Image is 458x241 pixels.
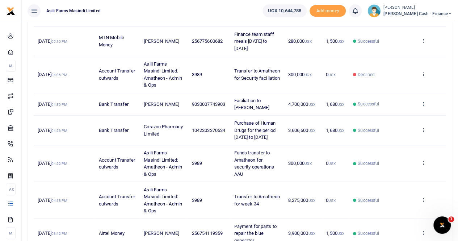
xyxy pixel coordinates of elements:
[38,198,67,203] span: [DATE]
[6,60,16,72] li: M
[328,162,335,166] small: UGX
[51,40,67,43] small: 05:10 PM
[310,5,346,17] li: Toup your wallet
[337,40,344,43] small: UGX
[326,161,335,166] span: 0
[358,230,379,237] span: Successful
[358,71,375,78] span: Declined
[51,199,67,203] small: 04:18 PM
[288,128,315,133] span: 3,606,600
[268,7,301,14] span: UGX 10,644,788
[99,101,129,107] span: Bank Transfer
[43,8,104,14] span: Asili Farms Masindi Limited
[192,198,202,203] span: 3989
[288,38,311,44] span: 280,000
[433,216,451,234] iframe: Intercom live chat
[358,101,379,107] span: Successful
[51,232,67,236] small: 03:42 PM
[51,73,67,77] small: 04:36 PM
[326,198,335,203] span: 0
[51,129,67,133] small: 04:26 PM
[234,68,280,81] span: Transfer to Amatheon for Security faciliation
[304,40,311,43] small: UGX
[383,5,452,11] small: [PERSON_NAME]
[38,161,67,166] span: [DATE]
[262,4,307,17] a: UGX 10,644,788
[38,128,67,133] span: [DATE]
[308,232,315,236] small: UGX
[308,129,315,133] small: UGX
[383,11,452,17] span: [PERSON_NAME] Cash - Finance
[99,194,135,207] span: Account Transfer outwards
[310,8,346,13] a: Add money
[38,230,67,236] span: [DATE]
[192,230,223,236] span: 256754119359
[192,101,225,107] span: 9030007743903
[144,187,182,214] span: Asili Farms Masindi Limited: Amatheon - Admin & Ops
[99,230,125,236] span: Airtel Money
[38,101,67,107] span: [DATE]
[234,150,274,177] span: Funds transfer to Amatheon for security operations AAU
[99,128,129,133] span: Bank Transfer
[99,157,135,170] span: Account Transfer outwards
[144,150,182,177] span: Asili Farms Masindi Limited: Amatheon - Admin & Ops
[38,38,67,44] span: [DATE]
[7,8,15,13] a: logo-small logo-large logo-large
[326,72,335,77] span: 0
[144,101,179,107] span: [PERSON_NAME]
[51,103,67,107] small: 04:30 PM
[288,230,315,236] span: 3,900,000
[38,72,67,77] span: [DATE]
[326,128,344,133] span: 1,680
[310,5,346,17] span: Add money
[358,127,379,134] span: Successful
[358,160,379,167] span: Successful
[308,199,315,203] small: UGX
[288,101,315,107] span: 4,700,000
[260,4,310,17] li: Wallet ballance
[99,68,135,81] span: Account Transfer outwards
[144,38,179,44] span: [PERSON_NAME]
[234,98,269,111] span: Faciliation to [PERSON_NAME]
[337,129,344,133] small: UGX
[308,103,315,107] small: UGX
[6,183,16,195] li: Ac
[192,38,223,44] span: 256775600682
[288,72,311,77] span: 300,000
[304,162,311,166] small: UGX
[192,161,202,166] span: 3989
[144,61,182,88] span: Asili Farms Masindi Limited: Amatheon - Admin & Ops
[328,199,335,203] small: UGX
[288,198,315,203] span: 8,275,000
[367,4,381,17] img: profile-user
[326,230,344,236] span: 1,500
[6,227,16,239] li: M
[304,73,311,77] small: UGX
[192,128,225,133] span: 1042203370534
[326,38,344,44] span: 1,500
[192,72,202,77] span: 3989
[234,194,280,207] span: Transfer to Amatheon for week 34
[367,4,452,17] a: profile-user [PERSON_NAME] [PERSON_NAME] Cash - Finance
[144,230,179,236] span: [PERSON_NAME]
[288,161,311,166] span: 300,000
[51,162,67,166] small: 04:22 PM
[358,38,379,45] span: Successful
[99,35,124,47] span: MTN Mobile Money
[234,32,274,51] span: Finance team staff meals [DATE] to [DATE]
[326,101,344,107] span: 1,680
[144,124,183,137] span: Corazon Pharmacy Limited
[7,7,15,16] img: logo-small
[337,232,344,236] small: UGX
[358,197,379,204] span: Successful
[328,73,335,77] small: UGX
[448,216,454,222] span: 1
[234,120,276,140] span: Purchase of Human Drugs for the period [DATE] to [DATE]
[337,103,344,107] small: UGX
